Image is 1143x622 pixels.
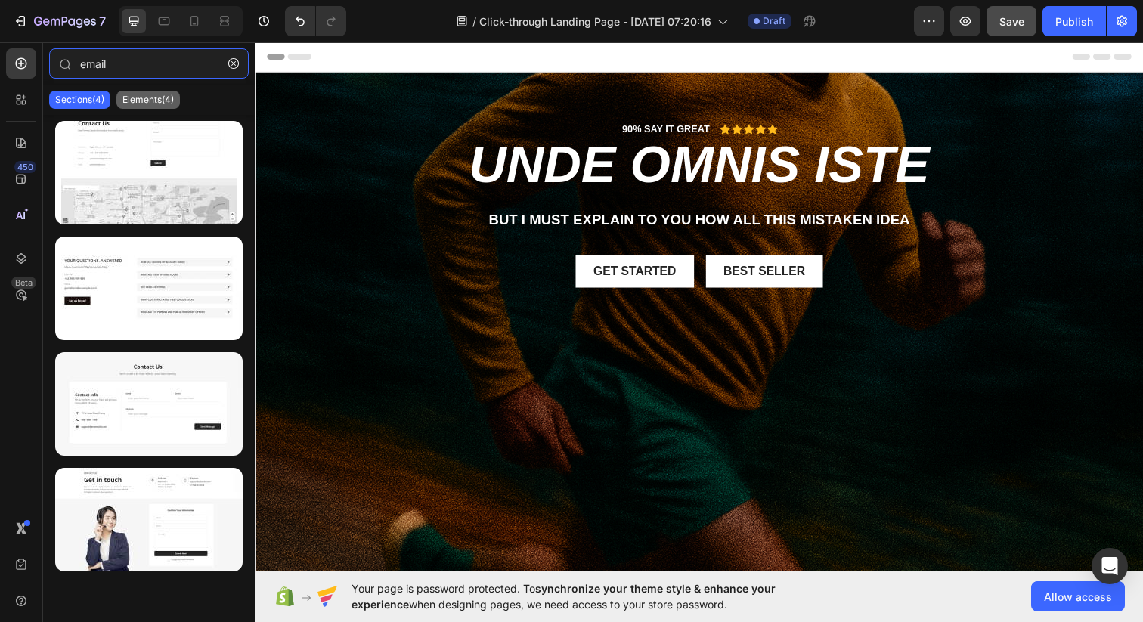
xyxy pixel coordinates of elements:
div: Open Intercom Messenger [1092,548,1128,584]
div: Undo/Redo [285,6,346,36]
span: Your page is password protected. To when designing pages, we need access to your store password. [352,580,835,612]
iframe: Design area [255,42,1143,571]
span: synchronize your theme style & enhance your experience [352,582,776,611]
button: Save [987,6,1036,36]
div: 450 [14,161,36,173]
span: Allow access [1044,589,1112,605]
button: Best Seller [460,218,580,252]
span: Save [999,15,1024,28]
span: Draft [763,14,785,28]
button: Allow access [1031,581,1125,611]
button: Publish [1042,6,1106,36]
p: 90% SAY IT GREAT [375,83,464,96]
span: / [472,14,476,29]
p: But I must explain to you how all this mistaken idea [13,173,894,192]
h2: unde omnis iste [11,97,896,153]
p: 7 [99,12,106,30]
div: Get started [345,227,430,243]
p: Sections(4) [55,94,104,106]
div: Best Seller [479,227,562,243]
span: Click-through Landing Page - [DATE] 07:20:16 [479,14,711,29]
button: Get started [327,218,448,252]
input: Search Sections & Elements [49,48,249,79]
button: 7 [6,6,113,36]
div: Publish [1055,14,1093,29]
div: Beta [11,277,36,289]
p: Elements(4) [122,94,174,106]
